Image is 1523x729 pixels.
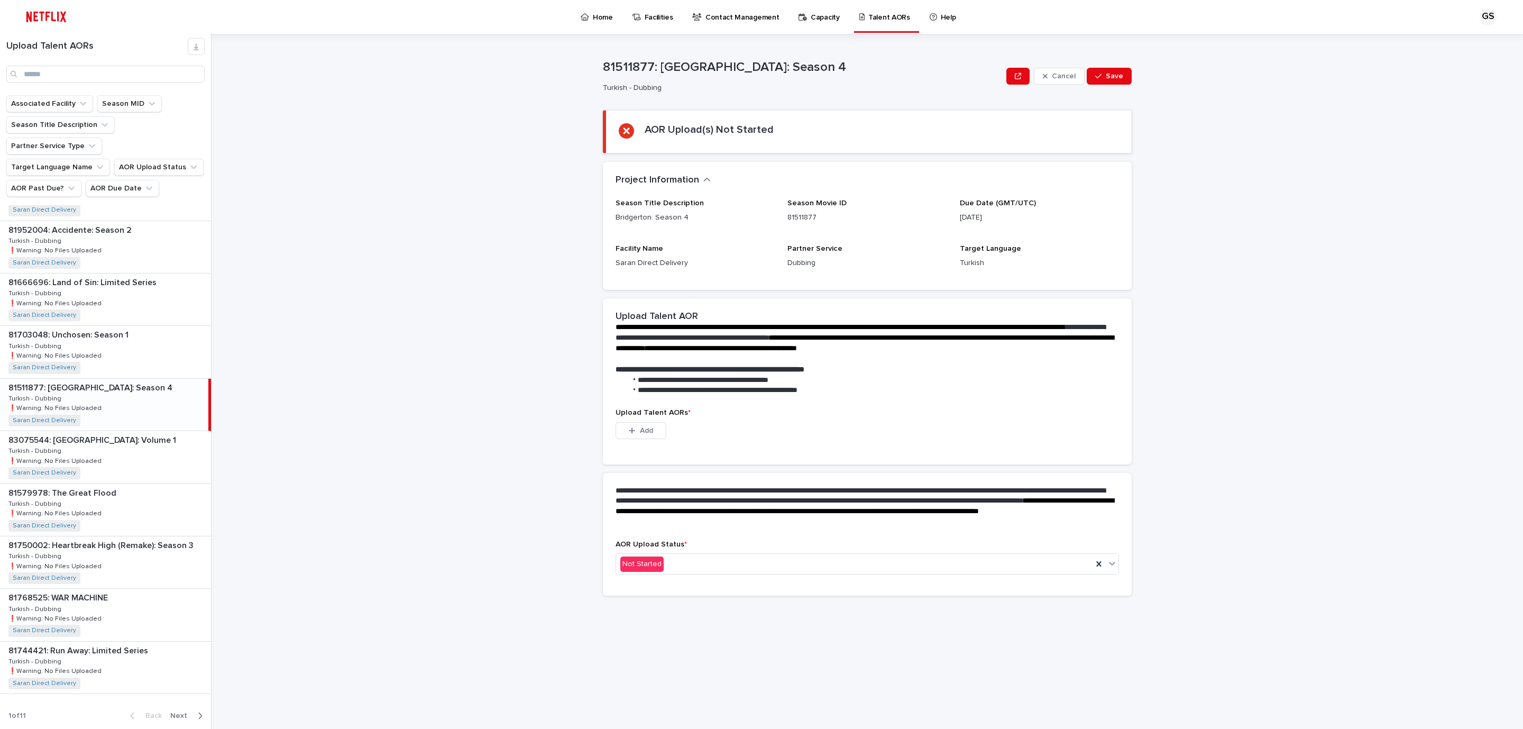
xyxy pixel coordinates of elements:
[13,522,76,530] a: Saran Direct Delivery
[8,245,104,254] p: ❗️Warning: No Files Uploaded
[8,350,104,360] p: ❗️Warning: No Files Uploaded
[616,422,666,439] button: Add
[616,409,691,416] span: Upload Talent AORs
[6,95,93,112] button: Associated Facility
[616,258,775,269] p: Saran Direct Delivery
[616,212,775,223] p: Bridgerton: Season 4
[170,712,194,719] span: Next
[8,613,104,623] p: ❗️Warning: No Files Uploaded
[8,656,63,666] p: Turkish - Dubbing
[6,116,115,133] button: Season Title Description
[97,95,162,112] button: Season MID
[8,666,104,675] p: ❗️Warning: No Files Uploaded
[1052,72,1076,80] span: Cancel
[1087,68,1132,85] button: Save
[8,539,196,551] p: 81750002: Heartbreak High (Remake): Season 3
[616,245,663,252] span: Facility Name
[6,180,81,197] button: AOR Past Due?
[8,486,118,498] p: 81579978: The Great Flood
[8,223,134,235] p: 81952004: Accidente: Season 2
[13,312,76,319] a: Saran Direct Delivery
[86,180,159,197] button: AOR Due Date
[8,381,175,393] p: 81511877: [GEOGRAPHIC_DATA]: Season 4
[122,711,166,721] button: Back
[8,288,63,297] p: Turkish - Dubbing
[960,199,1036,207] span: Due Date (GMT/UTC)
[603,60,1002,75] p: 81511877: [GEOGRAPHIC_DATA]: Season 4
[13,575,76,582] a: Saran Direct Delivery
[960,258,1119,269] p: Turkish
[13,417,76,424] a: Saran Direct Delivery
[8,341,63,350] p: Turkish - Dubbing
[645,123,774,136] h2: AOR Upload(s) Not Started
[640,427,653,434] span: Add
[616,199,704,207] span: Season Title Description
[616,311,698,323] h2: Upload Talent AOR
[8,644,150,656] p: 81744421: Run Away: Limited Series
[6,66,205,83] input: Search
[8,455,104,465] p: ❗️Warning: No Files Uploaded
[8,403,104,412] p: ❗️Warning: No Files Uploaded
[13,259,76,267] a: Saran Direct Delivery
[139,712,162,719] span: Back
[13,206,76,214] a: Saran Direct Delivery
[616,175,711,186] button: Project Information
[6,159,110,176] button: Target Language Name
[8,498,63,508] p: Turkish - Dubbing
[603,84,998,93] p: Turkish - Dubbing
[8,508,104,517] p: ❗️Warning: No Files Uploaded
[1106,72,1123,80] span: Save
[787,258,947,269] p: Dubbing
[1480,8,1497,25] div: GS
[6,41,188,52] h1: Upload Talent AORs
[13,364,76,371] a: Saran Direct Delivery
[8,328,131,340] p: 81703048: Unchosen: Season 1
[616,541,687,548] span: AOR Upload Status
[8,591,110,603] p: 81768525: WAR MACHINE
[8,551,63,560] p: Turkish - Dubbing
[960,212,1119,223] p: [DATE]
[8,604,63,613] p: Turkish - Dubbing
[787,212,947,223] p: 81511877
[8,393,63,403] p: Turkish - Dubbing
[166,711,211,721] button: Next
[787,199,847,207] span: Season Movie ID
[21,6,71,28] img: ifQbXi3ZQGMSEF7WDB7W
[620,557,664,572] div: Not Started
[1034,68,1085,85] button: Cancel
[8,235,63,245] p: Turkish - Dubbing
[6,138,102,154] button: Partner Service Type
[13,680,76,687] a: Saran Direct Delivery
[8,276,159,288] p: 81666696: Land of Sin: Limited Series
[8,298,104,307] p: ❗️Warning: No Files Uploaded
[8,445,63,455] p: Turkish - Dubbing
[114,159,204,176] button: AOR Upload Status
[960,245,1021,252] span: Target Language
[8,433,178,445] p: 83075544: [GEOGRAPHIC_DATA]: Volume 1
[8,561,104,570] p: ❗️Warning: No Files Uploaded
[13,627,76,634] a: Saran Direct Delivery
[616,175,699,186] h2: Project Information
[13,469,76,477] a: Saran Direct Delivery
[787,245,842,252] span: Partner Service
